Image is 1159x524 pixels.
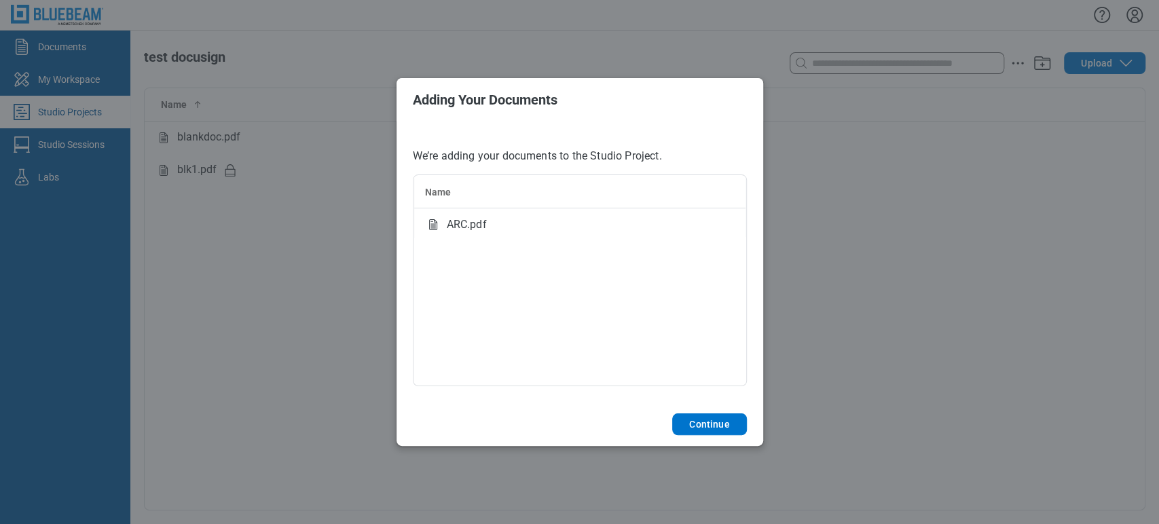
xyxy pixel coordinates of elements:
[425,185,735,199] div: Name
[413,149,747,164] p: We’re adding your documents to the Studio Project.
[413,92,747,107] h2: Adding Your Documents
[447,217,487,233] span: ARC.pdf
[413,175,746,241] table: bb-data-table
[672,413,746,435] button: Continue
